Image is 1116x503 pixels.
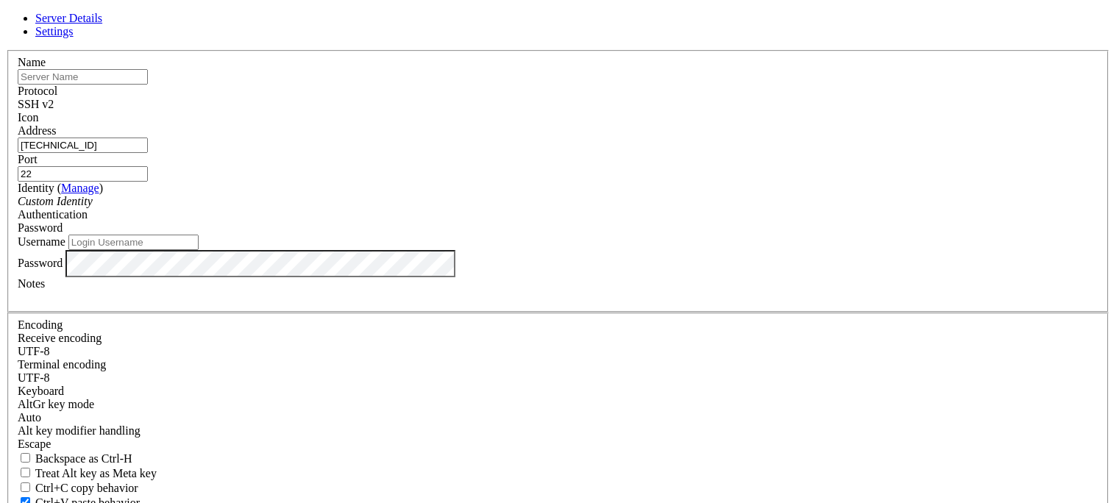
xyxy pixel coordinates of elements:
[18,385,64,397] label: Keyboard
[18,195,1098,208] div: Custom Identity
[18,69,148,85] input: Server Name
[18,124,56,137] label: Address
[18,467,157,479] label: Whether the Alt key acts as a Meta key or as a distinct Alt key.
[21,468,30,477] input: Treat Alt key as Meta key
[57,182,103,194] span: ( )
[61,182,99,194] a: Manage
[18,411,1098,424] div: Auto
[18,85,57,97] label: Protocol
[18,411,41,424] span: Auto
[18,138,148,153] input: Host Name or IP
[18,345,1098,358] div: UTF-8
[35,482,138,494] span: Ctrl+C copy behavior
[18,332,102,344] label: Set the expected encoding for data received from the host. If the encodings do not match, visual ...
[21,482,30,492] input: Ctrl+C copy behavior
[18,221,1098,235] div: Password
[21,453,30,463] input: Backspace as Ctrl-H
[18,438,1098,451] div: Escape
[35,12,102,24] a: Server Details
[18,98,1098,111] div: SSH v2
[35,452,132,465] span: Backspace as Ctrl-H
[18,371,1098,385] div: UTF-8
[18,424,141,437] label: Controls how the Alt key is handled. Escape: Send an ESC prefix. 8-Bit: Add 128 to the typed char...
[18,98,54,110] span: SSH v2
[35,25,74,38] a: Settings
[18,235,65,248] label: Username
[18,166,148,182] input: Port Number
[35,467,157,479] span: Treat Alt key as Meta key
[68,235,199,250] input: Login Username
[18,182,103,194] label: Identity
[18,482,138,494] label: Ctrl-C copies if true, send ^C to host if false. Ctrl-Shift-C sends ^C to host if true, copies if...
[18,318,63,331] label: Encoding
[18,345,50,357] span: UTF-8
[18,195,93,207] i: Custom Identity
[18,277,45,290] label: Notes
[18,452,132,465] label: If true, the backspace should send BS ('\x08', aka ^H). Otherwise the backspace key should send '...
[18,398,94,410] label: Set the expected encoding for data received from the host. If the encodings do not match, visual ...
[18,257,63,269] label: Password
[18,371,50,384] span: UTF-8
[18,221,63,234] span: Password
[18,208,88,221] label: Authentication
[18,438,51,450] span: Escape
[18,358,106,371] label: The default terminal encoding. ISO-2022 enables character map translations (like graphics maps). ...
[18,153,38,165] label: Port
[18,111,38,124] label: Icon
[18,56,46,68] label: Name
